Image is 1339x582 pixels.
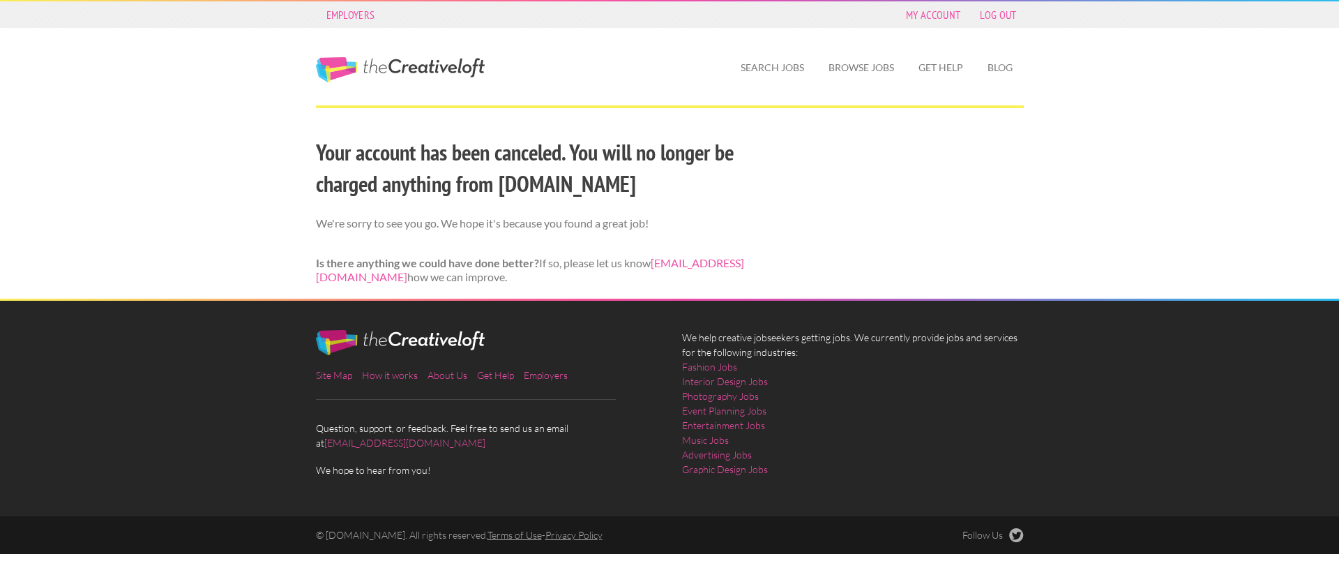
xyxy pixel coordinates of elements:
[899,5,967,24] a: My Account
[316,216,780,231] p: We're sorry to see you go. We hope it's because you found a great job!
[682,447,752,462] a: Advertising Jobs
[682,403,766,418] a: Event Planning Jobs
[962,528,1024,542] a: Follow Us
[316,137,780,200] h2: Your account has been canceled. You will no longer be charged anything from [DOMAIN_NAME]
[362,369,418,381] a: How it works
[682,359,737,374] a: Fashion Jobs
[907,52,974,84] a: Get Help
[316,256,780,285] p: If so, please let us know how we can improve.
[477,369,514,381] a: Get Help
[817,52,905,84] a: Browse Jobs
[487,529,542,541] a: Terms of Use
[316,369,352,381] a: Site Map
[428,369,467,381] a: About Us
[545,529,603,541] a: Privacy Policy
[319,5,382,24] a: Employers
[682,433,729,447] a: Music Jobs
[524,369,568,381] a: Employers
[976,52,1024,84] a: Blog
[316,256,539,269] strong: Is there anything we could have done better?
[682,374,768,389] a: Interior Design Jobs
[324,437,485,449] a: [EMAIL_ADDRESS][DOMAIN_NAME]
[682,462,768,477] a: Graphic Design Jobs
[973,5,1023,24] a: Log Out
[316,463,658,477] span: We hope to hear from you!
[682,418,765,433] a: Entertainment Jobs
[316,256,744,284] a: [EMAIL_ADDRESS][DOMAIN_NAME]
[303,528,853,542] div: © [DOMAIN_NAME]. All rights reserved. -
[303,330,669,477] div: Question, support, or feedback. Feel free to send us an email at
[316,330,485,355] img: The Creative Loft
[729,52,815,84] a: Search Jobs
[316,57,485,82] a: The Creative Loft
[669,330,1036,488] div: We help creative jobseekers getting jobs. We currently provide jobs and services for the followin...
[682,389,759,403] a: Photography Jobs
